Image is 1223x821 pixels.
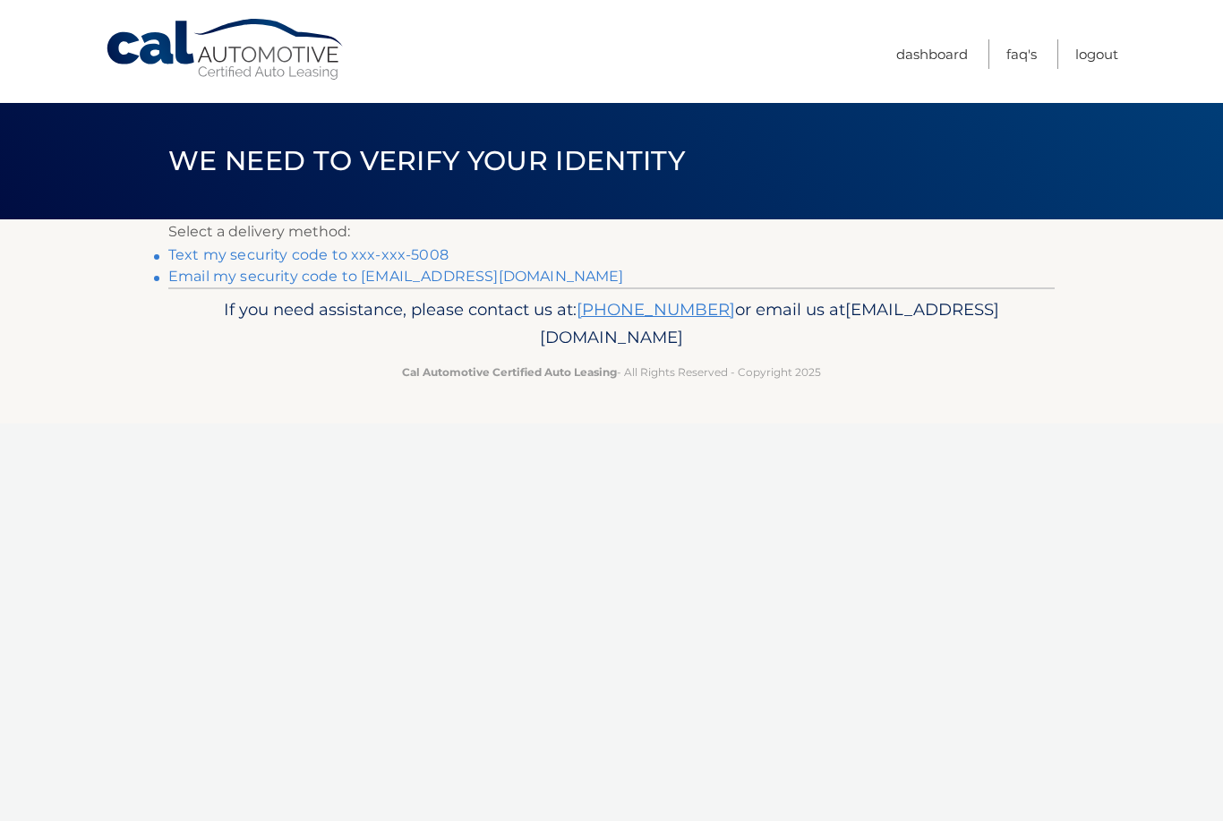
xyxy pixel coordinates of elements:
[180,363,1043,381] p: - All Rights Reserved - Copyright 2025
[1075,39,1118,69] a: Logout
[180,295,1043,353] p: If you need assistance, please contact us at: or email us at
[168,246,449,263] a: Text my security code to xxx-xxx-5008
[577,299,735,320] a: [PHONE_NUMBER]
[168,219,1055,244] p: Select a delivery method:
[105,18,346,81] a: Cal Automotive
[168,268,624,285] a: Email my security code to [EMAIL_ADDRESS][DOMAIN_NAME]
[168,144,685,177] span: We need to verify your identity
[402,365,617,379] strong: Cal Automotive Certified Auto Leasing
[1006,39,1037,69] a: FAQ's
[896,39,968,69] a: Dashboard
